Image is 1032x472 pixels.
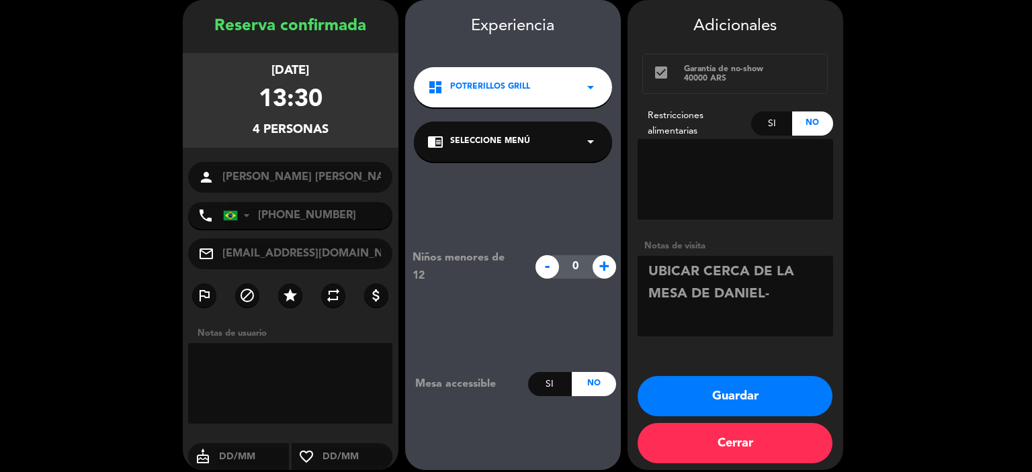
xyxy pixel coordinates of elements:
[224,203,255,228] div: Brazil (Brasil): +55
[191,326,398,340] div: Notas de usuario
[638,13,833,40] div: Adicionales
[528,372,572,396] div: Si
[638,108,752,139] div: Restricciones alimentarias
[684,64,818,74] div: Garantía de no-show
[321,449,393,465] input: DD/MM
[583,134,599,150] i: arrow_drop_down
[271,61,309,81] div: [DATE]
[292,449,321,465] i: favorite_border
[450,81,530,94] span: Potrerillos grill
[198,207,214,224] i: phone
[751,111,792,136] div: Si
[183,13,398,40] div: Reserva confirmada
[196,287,212,303] i: outlined_flag
[405,13,621,40] div: Experiencia
[405,375,528,393] div: Mesa accessible
[583,79,599,95] i: arrow_drop_down
[638,376,832,416] button: Guardar
[638,239,833,253] div: Notas de visita
[792,111,833,136] div: No
[253,120,329,140] div: 4 personas
[427,134,443,150] i: chrome_reader_mode
[402,249,528,284] div: Niños menores de 12
[198,246,214,262] i: mail_outline
[218,449,290,465] input: DD/MM
[684,74,818,83] div: 40000 ARS
[188,449,218,465] i: cake
[325,287,341,303] i: repeat
[198,169,214,185] i: person
[653,64,669,81] i: check_box
[638,423,832,463] button: Cerrar
[239,287,255,303] i: block
[259,81,322,120] div: 13:30
[282,287,298,303] i: star
[368,287,384,303] i: attach_money
[450,135,530,148] span: Seleccione Menú
[593,255,616,279] span: +
[427,79,443,95] i: dashboard
[572,372,615,396] div: No
[535,255,559,279] span: -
